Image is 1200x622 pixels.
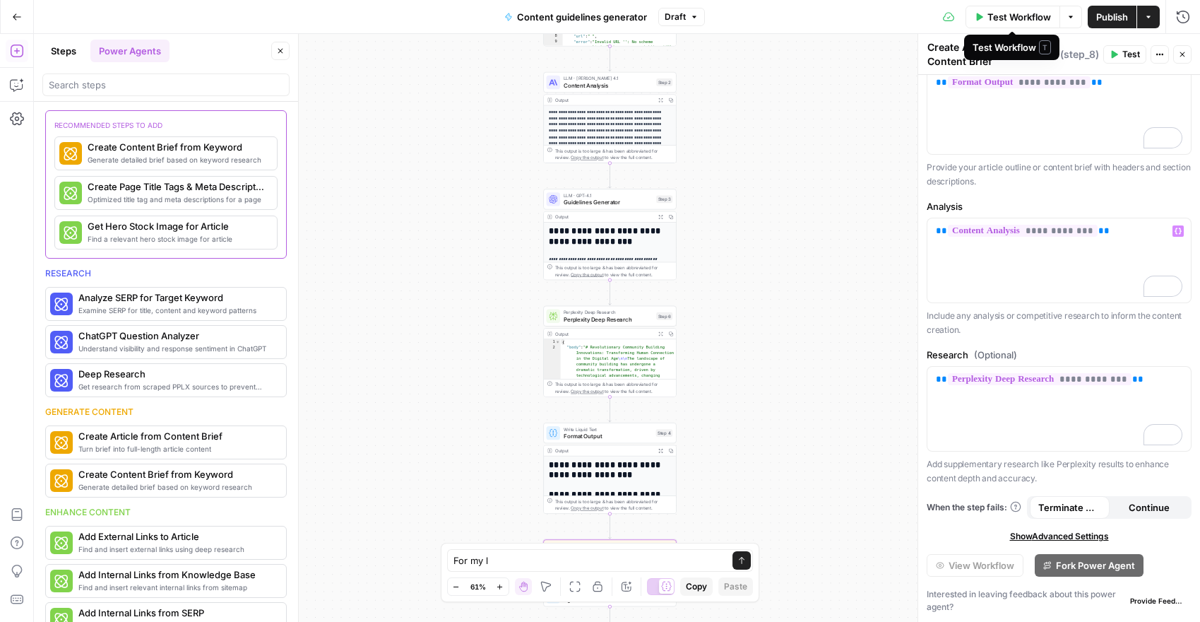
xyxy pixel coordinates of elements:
div: Output [555,447,653,454]
span: Agent [564,595,653,604]
button: Paste [718,577,753,596]
button: Provide Feedback [1124,592,1192,609]
span: Generate detailed brief based on keyword research [78,481,275,493]
span: Get Hero Stock Image for Article [88,219,266,233]
g: Edge from step_3 to step_6 [609,280,612,305]
div: Step 2 [656,78,672,86]
span: Draft [665,11,686,23]
span: Examine SERP for title, content and keyword patterns [78,305,275,316]
div: Step 6 [656,312,672,320]
div: 9 [544,39,563,50]
div: Output [555,213,653,221]
span: Toggle code folding, rows 1 through 3 [555,339,560,345]
span: Create Content Brief from Keyword [88,140,266,154]
button: Power Agents [90,40,170,62]
div: Perplexity Deep ResearchPerplexity Deep ResearchStep 6Output{ "body":"# Revolutionary Community B... [543,306,676,397]
div: Enhance content [45,506,287,519]
button: Continue [1110,496,1189,519]
div: To enrich screen reader interactions, please activate Accessibility in Grammarly extension settings [927,70,1191,154]
p: Add supplementary research like Perplexity results to enhance content depth and accuracy. [927,457,1192,485]
span: Find and insert external links using deep research [78,544,275,555]
p: Include any analysis or competitive research to inform the content creation. [927,309,1192,336]
div: This output is too large & has been abbreviated for review. to view the full content. [555,381,673,394]
span: LLM · [PERSON_NAME] 4.1 [564,75,653,82]
div: recommended steps to add [54,119,278,136]
span: Generate detailed brief based on keyword research [88,154,266,165]
span: Copy the output [571,389,603,394]
div: Interested in leaving feedback about this power agent? [927,588,1192,614]
span: Perplexity Deep Research [564,309,653,316]
span: Show Advanced Settings [1010,530,1109,543]
span: Find a relevant hero stock image for article [88,233,266,245]
span: Fork Power Agent [1056,558,1135,573]
button: Steps [42,40,85,62]
div: Output [555,330,653,337]
a: When the step fails: [927,501,1021,514]
span: Add Internal Links from SERP [78,606,275,620]
span: Provide Feedback [1130,595,1186,606]
span: Create Article from Content Brief [78,429,275,443]
span: Copy the output [571,272,603,277]
span: Content Analysis [564,81,653,90]
textarea: For my l [453,553,719,568]
button: Draft [658,8,705,26]
span: 61% [470,581,486,592]
span: ChatGPT Question Analyzer [78,329,275,343]
g: Edge from step_4 to step_8 [609,514,612,539]
span: LLM · GPT-4.1 [564,192,653,199]
textarea: Create Article from Content Brief [927,40,1057,69]
span: Add External Links to Article [78,529,275,544]
div: Step 4 [656,429,673,437]
div: 1 [544,339,561,345]
g: Edge from step_2 to step_3 [609,163,612,188]
span: Deep Research [78,367,275,381]
span: Copy [686,580,707,593]
span: Analyze SERP for Target Keyword [78,291,275,305]
span: Guidelines Generator [564,198,653,206]
button: Fork Power Agent [1035,554,1143,577]
span: (Optional) [974,348,1017,362]
span: Create Page Title Tags & Meta Descriptions [88,180,266,194]
span: Perplexity Deep Research [564,315,653,323]
button: View Workflow [927,554,1023,577]
span: Add Internal Links from Knowledge Base [78,568,275,582]
span: Write Liquid Text [564,426,653,433]
span: Format Output [564,432,653,440]
span: Find and insert relevant internal links from sitemap [78,582,275,593]
span: ( step_8 ) [1060,47,1099,61]
div: This output is too large & has been abbreviated for review. to view the full content. [555,264,673,278]
div: This output is too large & has been abbreviated for review. to view the full content. [555,147,673,160]
div: To enrich screen reader interactions, please activate Accessibility in Grammarly extension settings [927,218,1191,303]
div: Step 3 [656,195,672,203]
button: Content guidelines generator [496,6,655,28]
span: Copy the output [571,505,603,510]
span: Get research from scraped PPLX sources to prevent source [MEDICAL_DATA] [78,381,275,392]
label: Research [927,348,1192,362]
g: Edge from step_1 to step_2 [609,46,612,71]
span: Understand visibility and response sentiment in ChatGPT [78,343,275,354]
div: Power AgentCreate Article from Content BriefStep 8 [543,539,676,560]
button: Test Workflow [966,6,1060,28]
button: Copy [680,577,713,596]
span: Create Content Brief from Keyword [78,467,275,481]
span: Test [1122,48,1140,61]
g: Edge from step_6 to step_4 [609,397,612,422]
p: Provide your article outline or content brief with headers and section descriptions. [927,160,1192,188]
div: AgentAgentStep 5 [543,586,676,606]
div: Research [45,267,287,280]
div: This output is too large & has been abbreviated for review. to view the full content. [555,498,673,511]
div: Output [555,97,653,104]
span: Continue [1129,500,1170,515]
label: Analysis [927,199,1192,213]
span: Terminate Workflow [1038,500,1101,515]
span: Copy the output [571,155,603,160]
div: To enrich screen reader interactions, please activate Accessibility in Grammarly extension settings [927,367,1191,451]
span: Test Workflow [987,10,1051,24]
span: View Workflow [949,558,1014,573]
span: Turn brief into full-length article content [78,443,275,454]
input: Search steps [49,78,283,92]
button: Publish [1088,6,1136,28]
span: Publish [1096,10,1128,24]
div: Generate content [45,406,287,418]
